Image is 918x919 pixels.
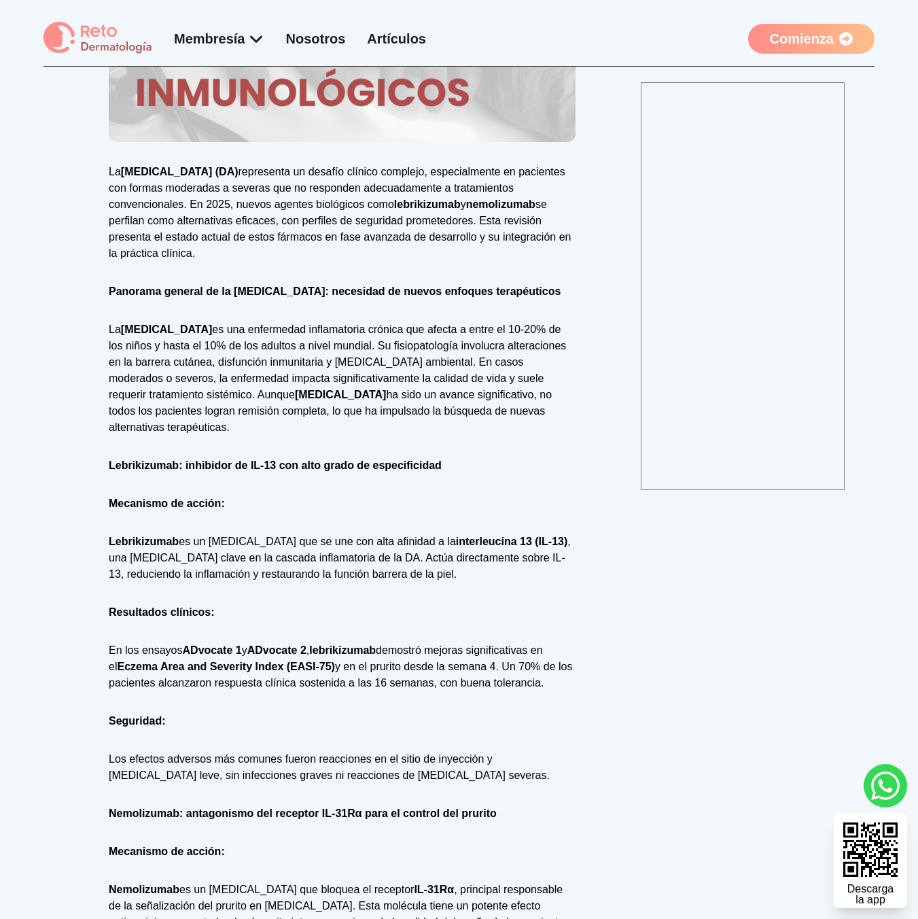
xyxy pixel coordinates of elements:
[309,644,376,656] strong: lebrikizumab
[117,661,334,672] strong: Eczema Area and Severity Index (EASI-75)
[286,31,346,46] a: Nosotros
[109,606,215,618] strong: Resultados clínicos:
[109,751,576,784] p: Los efectos adversos más comunes fueron reacciones en el sitio de inyección y [MEDICAL_DATA] leve...
[109,459,442,471] strong: Lebrikizumab: inhibidor de IL-13 con alto grado de especificidad
[43,22,152,55] img: logo Reto dermatología
[109,642,576,691] p: En los ensayos y , demostró mejoras significativas en el y en el prurito desde la semana 4. Un 70...
[466,198,535,210] strong: nemolizumab
[367,31,426,46] a: Artículos
[109,536,179,547] strong: Lebrikizumab
[121,166,239,177] strong: [MEDICAL_DATA] (DA)
[394,198,461,210] strong: lebrikizumab
[295,389,387,400] strong: [MEDICAL_DATA]
[174,29,264,48] div: Membresía
[121,324,213,335] strong: [MEDICAL_DATA]
[109,164,576,262] p: La representa un desafío clínico complejo, especialmente en pacientes con formas moderadas a seve...
[109,534,576,583] p: es un [MEDICAL_DATA] que se une con alta afinidad a la , una [MEDICAL_DATA] clave en la cascada i...
[183,644,242,656] strong: ADvocate 1
[414,884,454,895] strong: IL-31Rα
[109,884,179,895] strong: Nemolizumab
[109,715,166,727] strong: Seguridad:
[864,764,907,808] a: whatsapp button
[109,846,225,857] strong: Mecanismo de acción:
[109,322,576,436] p: La es una enfermedad inflamatoria crónica que afecta a entre el 10-20% de los niños y hasta el 10...
[247,644,306,656] strong: ADvocate 2
[109,285,561,297] strong: Panorama general de la [MEDICAL_DATA]: necesidad de nuevos enfoques terapéuticos
[456,536,568,547] strong: interleucina 13 (IL-13)
[109,498,225,509] strong: Mecanismo de acción:
[109,808,497,819] strong: Nemolizumab: antagonismo del receptor IL-31Rα para el control del prurito
[847,884,894,905] div: Descarga la app
[748,24,875,54] a: Comienza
